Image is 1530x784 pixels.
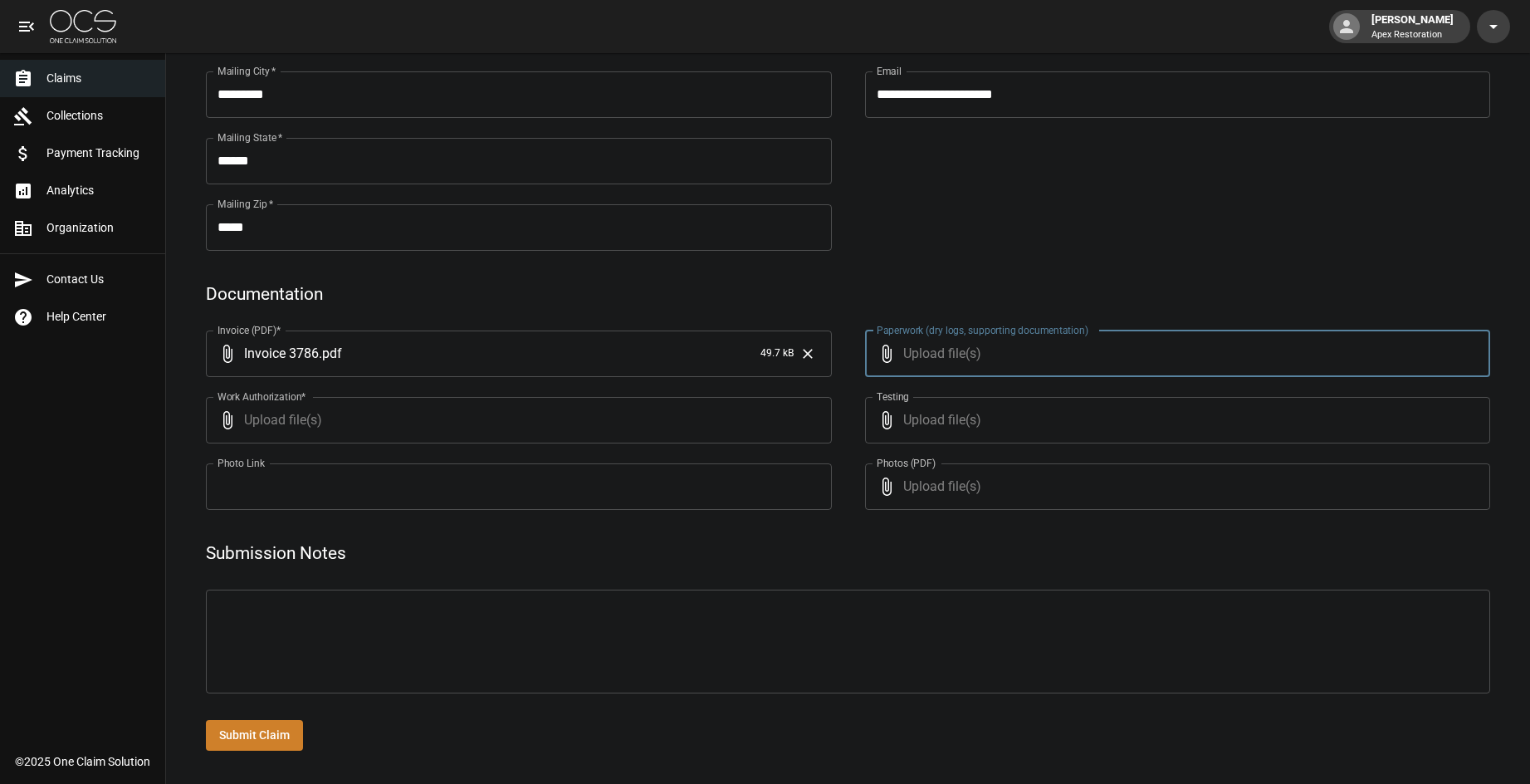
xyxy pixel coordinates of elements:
button: Clear [795,341,820,366]
span: Organization [46,219,152,237]
label: Email [877,64,902,78]
button: Submit Claim [206,720,303,751]
span: Contact Us [46,271,152,288]
label: Testing [877,390,909,404]
label: Photo Link [218,456,265,470]
span: Help Center [46,308,152,326]
label: Paperwork (dry logs, supporting documentation) [877,323,1088,337]
label: Invoice (PDF)* [218,323,281,337]
label: Work Authorization* [218,390,306,404]
span: Upload file(s) [903,463,1446,510]
span: Claims [46,70,152,87]
label: Mailing State [218,130,282,145]
span: Analytics [46,182,152,199]
span: Payment Tracking [46,145,152,162]
span: Upload file(s) [244,397,787,443]
button: open drawer [10,10,43,43]
img: ocs-logo-white-transparent.png [50,10,116,43]
label: Mailing Zip [218,197,274,211]
span: Upload file(s) [903,331,1446,377]
p: Apex Restoration [1371,28,1454,42]
div: © 2025 One Claim Solution [15,753,150,770]
span: Invoice 3786 [244,344,319,363]
label: Mailing City [218,64,276,78]
span: Collections [46,107,152,125]
label: Photos (PDF) [877,456,936,470]
div: [PERSON_NAME] [1365,12,1460,42]
span: . pdf [319,344,342,363]
span: Upload file(s) [903,397,1446,443]
span: 49.7 kB [760,345,794,362]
